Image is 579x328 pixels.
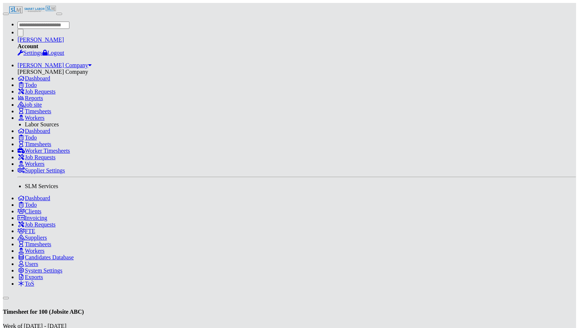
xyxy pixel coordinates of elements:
[25,248,45,254] span: Workers
[18,37,64,43] a: [PERSON_NAME]
[25,274,43,280] span: Exports
[18,102,42,108] a: job site
[25,128,50,134] span: Dashboard
[25,281,34,287] span: ToS
[3,309,576,315] h4: Timesheet for 100 (Jobsite ABC)
[18,234,47,241] a: Suppliers
[18,141,51,147] a: Timesheets
[18,22,69,29] input: Search
[25,95,43,101] span: Reports
[25,148,70,154] span: Worker Timesheets
[25,88,56,95] span: Job Requests
[18,281,34,287] a: ToS
[25,121,59,127] span: Labor Sources
[18,228,35,234] a: FTE
[25,215,47,221] span: Invoicing
[45,3,56,14] img: SLM Logo
[25,102,42,108] span: job site
[18,202,37,208] a: Todo
[18,43,38,49] strong: Account
[25,161,45,167] span: Workers
[25,202,37,208] span: Todo
[25,208,41,214] span: Clients
[25,267,62,274] span: System Settings
[25,108,51,114] span: Timesheets
[18,128,50,134] a: Dashboard
[25,254,74,260] span: Candidates Database
[18,195,50,201] a: Dashboard
[25,234,47,241] span: Suppliers
[25,82,37,88] span: Todo
[25,75,50,81] span: Dashboard
[18,215,47,221] a: Invoicing
[25,183,58,189] span: SLM Services
[18,50,42,56] a: Settings
[18,108,51,114] a: Timesheets
[18,248,45,254] a: Workers
[25,241,51,247] span: Timesheets
[18,82,37,88] a: Todo
[25,115,45,121] span: Workers
[18,134,37,141] a: Todo
[18,148,70,154] a: Worker Timesheets
[9,6,45,14] img: SLM Logo
[25,141,51,147] span: Timesheets
[18,154,56,160] a: Job Requests
[25,195,50,201] span: Dashboard
[42,50,64,56] a: Logout
[18,62,92,68] a: [PERSON_NAME] Company
[18,267,62,274] a: System Settings
[18,221,56,228] a: Job Requests
[18,167,65,173] a: Supplier Settings
[18,161,45,167] a: Workers
[25,167,65,173] span: Supplier Settings
[18,254,74,260] a: Candidates Database
[18,95,43,101] a: Reports
[18,75,50,81] a: Dashboard
[18,88,56,95] a: Job Requests
[18,69,576,75] div: [PERSON_NAME] Company
[18,241,51,247] a: Timesheets
[25,261,38,267] span: Users
[18,115,45,121] a: Workers
[25,221,56,228] span: Job Requests
[25,134,37,141] span: Todo
[25,154,56,160] span: Job Requests
[18,208,41,214] a: Clients
[18,261,38,267] a: Users
[25,228,35,234] span: FTE
[18,274,43,280] a: Exports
